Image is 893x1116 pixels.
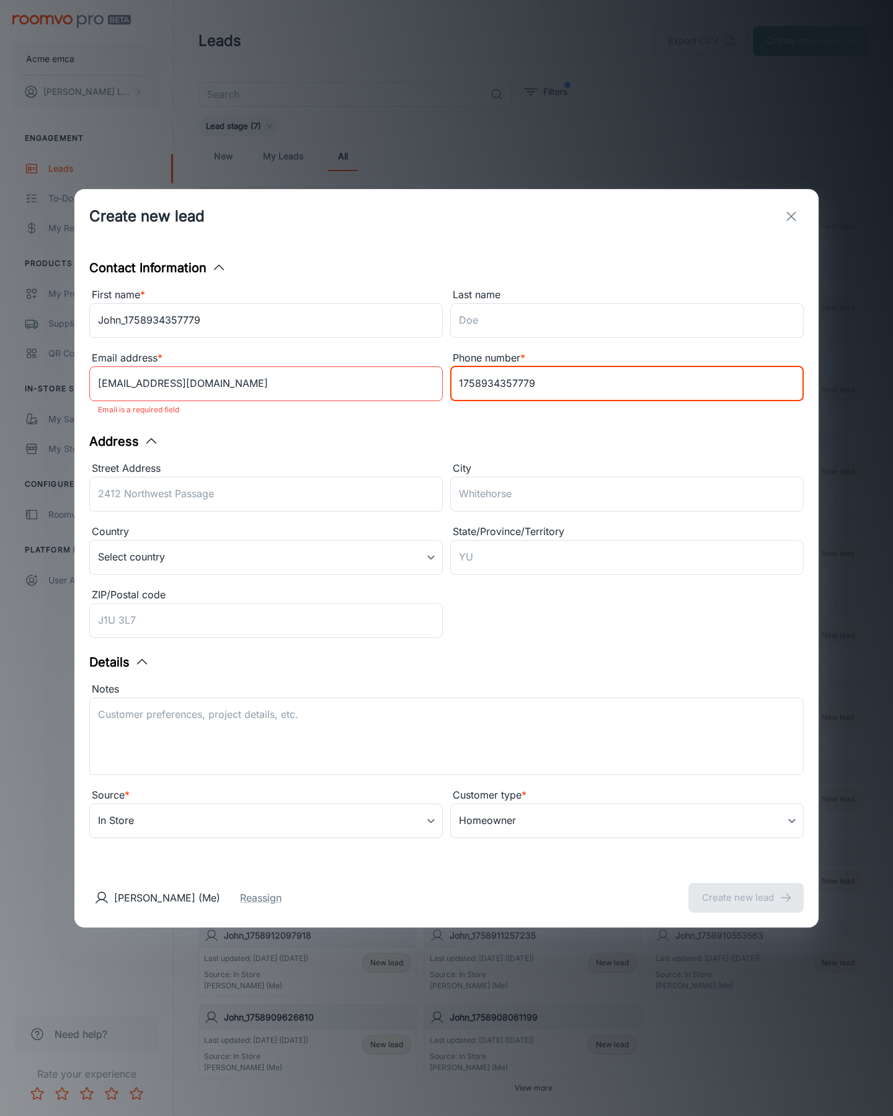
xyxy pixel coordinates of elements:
button: Reassign [240,890,282,905]
div: Street Address [89,461,443,477]
input: YU [450,540,804,575]
input: Whitehorse [450,477,804,511]
div: Country [89,524,443,540]
div: Last name [450,287,804,303]
button: Address [89,432,159,451]
button: Contact Information [89,259,226,277]
div: Email address [89,350,443,366]
div: City [450,461,804,477]
div: Customer type [450,787,804,804]
div: Phone number [450,350,804,366]
h1: Create new lead [89,205,205,228]
div: ZIP/Postal code [89,587,443,603]
p: Email is a required field [98,402,434,417]
div: Source [89,787,443,804]
div: State/Province/Territory [450,524,804,540]
button: exit [779,204,804,229]
input: John [89,303,443,338]
div: First name [89,287,443,303]
input: 2412 Northwest Passage [89,477,443,511]
button: Details [89,653,149,671]
div: Select country [89,540,443,575]
input: +1 439-123-4567 [450,366,804,401]
div: In Store [89,804,443,838]
input: myname@example.com [89,366,443,401]
div: Homeowner [450,804,804,838]
input: J1U 3L7 [89,603,443,638]
input: Doe [450,303,804,338]
p: [PERSON_NAME] (Me) [114,890,220,905]
div: Notes [89,681,804,697]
